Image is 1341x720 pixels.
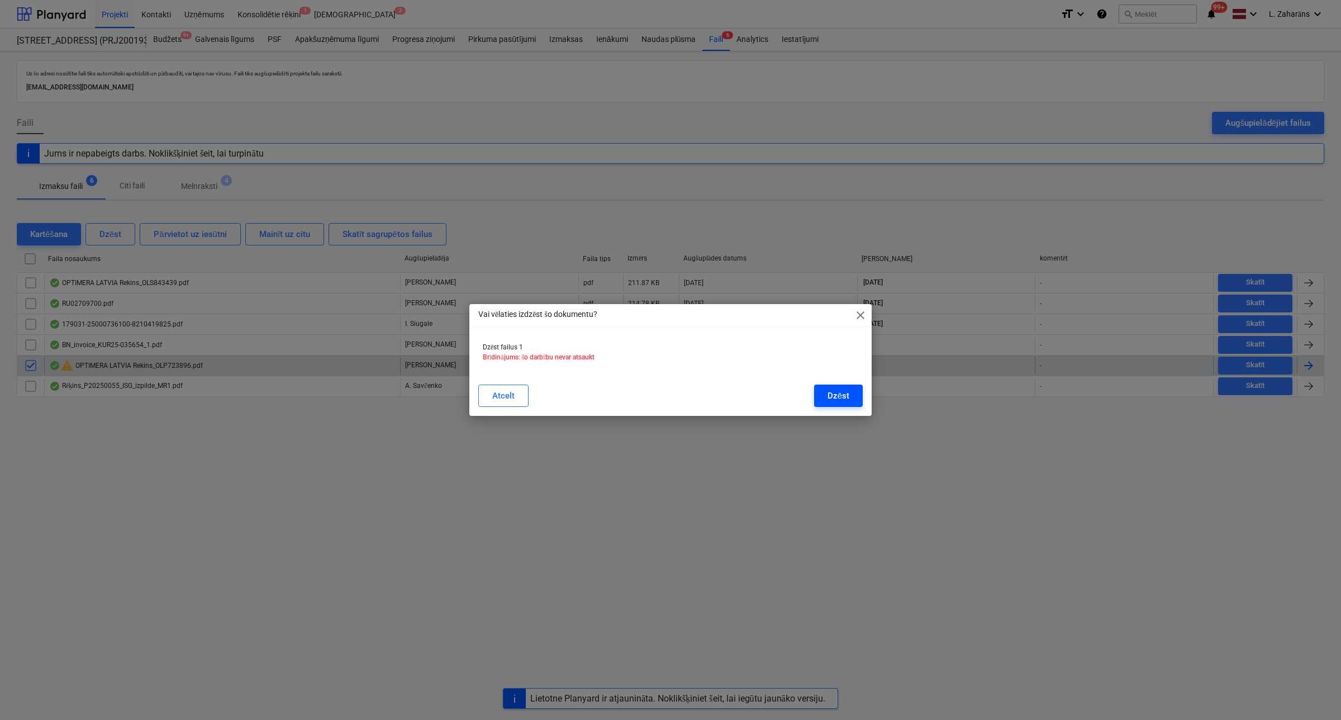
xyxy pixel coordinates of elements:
[492,389,515,403] div: Atcelt
[814,385,863,407] button: Dzēst
[1285,666,1341,720] iframe: Chat Widget
[1061,5,1156,18] div: Neizdevās iegūt projektu
[483,343,858,352] p: Dzēst failus 1
[478,385,529,407] button: Atcelt
[854,309,867,322] span: close
[483,353,858,362] p: Brīdinājums: šo darbību nevar atsaukt
[828,389,849,403] div: Dzēst
[478,309,597,320] p: Vai vēlaties izdzēst šo dokumentu?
